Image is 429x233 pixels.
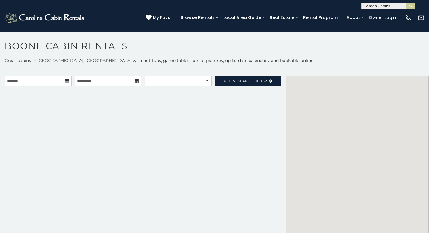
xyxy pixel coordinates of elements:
[344,13,363,22] a: About
[220,13,264,22] a: Local Area Guide
[153,14,170,21] span: My Favs
[418,14,424,21] img: mail-regular-white.png
[5,12,86,24] img: White-1-2.png
[405,14,412,21] img: phone-regular-white.png
[267,13,297,22] a: Real Estate
[238,79,253,83] span: Search
[178,13,218,22] a: Browse Rentals
[146,14,172,21] a: My Favs
[300,13,341,22] a: Rental Program
[224,79,268,83] span: Refine Filters
[366,13,399,22] a: Owner Login
[215,76,282,86] a: RefineSearchFilters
